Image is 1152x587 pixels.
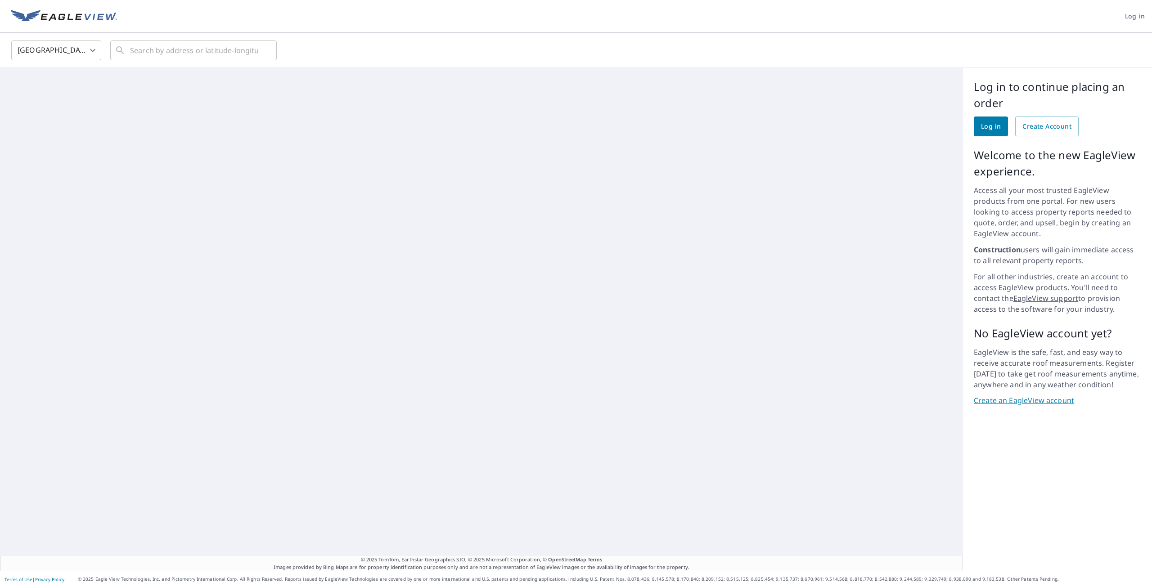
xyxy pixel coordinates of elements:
[974,185,1141,239] p: Access all your most trusted EagleView products from one portal. For new users looking to access ...
[78,576,1147,583] p: © 2025 Eagle View Technologies, Inc. and Pictometry International Corp. All Rights Reserved. Repo...
[1015,117,1079,136] a: Create Account
[4,576,32,583] a: Terms of Use
[11,38,101,63] div: [GEOGRAPHIC_DATA]
[11,10,117,23] img: EV Logo
[974,117,1008,136] a: Log in
[974,147,1141,179] p: Welcome to the new EagleView experience.
[974,244,1141,266] p: users will gain immediate access to all relevant property reports.
[4,577,64,582] p: |
[974,79,1141,111] p: Log in to continue placing an order
[130,38,258,63] input: Search by address or latitude-longitude
[981,121,1001,132] span: Log in
[974,325,1141,341] p: No EagleView account yet?
[974,347,1141,390] p: EagleView is the safe, fast, and easy way to receive accurate roof measurements. Register [DATE] ...
[974,271,1141,314] p: For all other industries, create an account to access EagleView products. You'll need to contact ...
[361,556,603,564] span: © 2025 TomTom, Earthstar Geographics SIO, © 2025 Microsoft Corporation, ©
[974,395,1141,406] a: Create an EagleView account
[1125,11,1145,22] span: Log in
[1022,121,1071,132] span: Create Account
[1013,293,1079,303] a: EagleView support
[974,245,1021,255] strong: Construction
[548,556,586,563] a: OpenStreetMap
[35,576,64,583] a: Privacy Policy
[588,556,603,563] a: Terms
